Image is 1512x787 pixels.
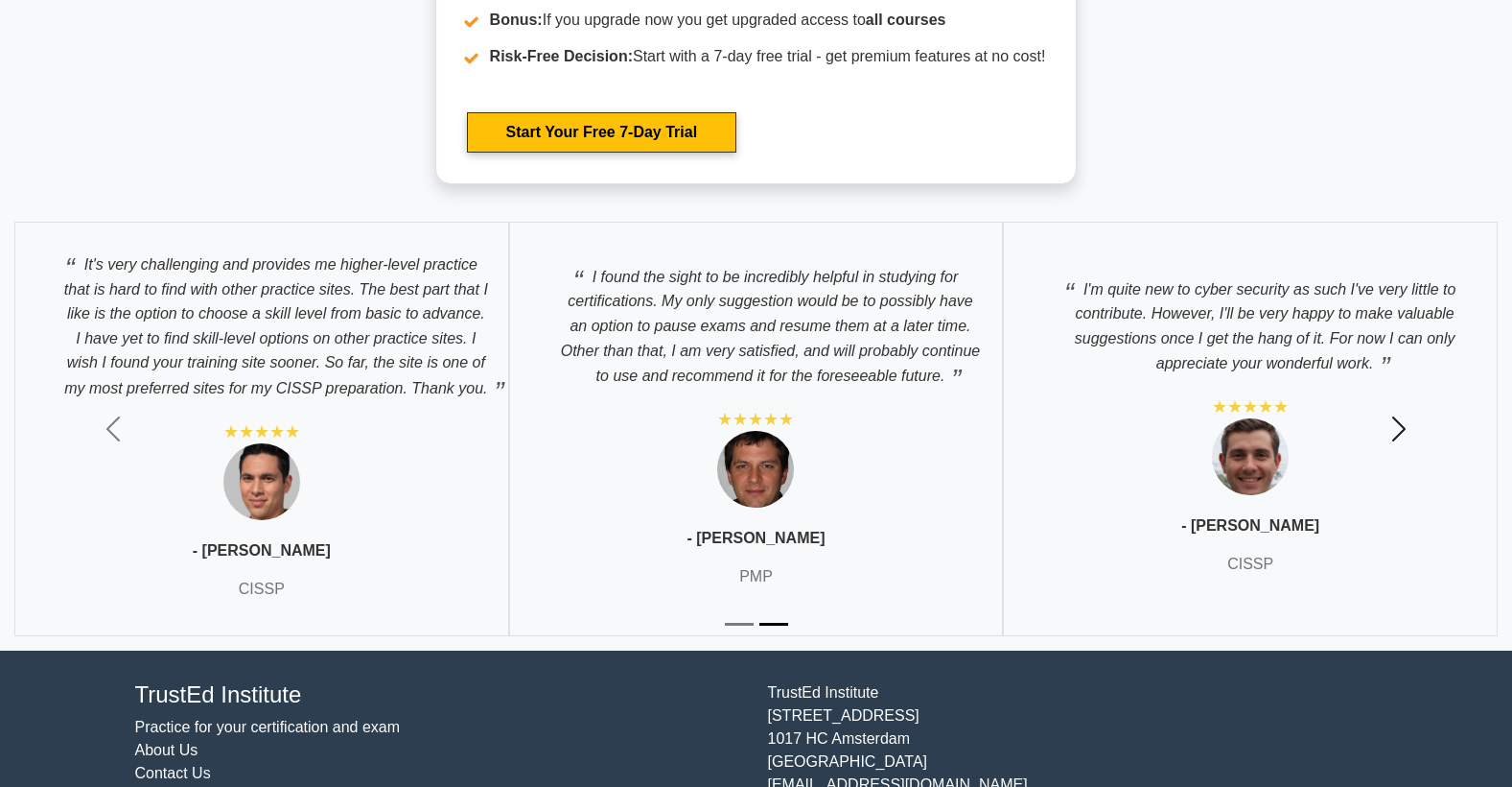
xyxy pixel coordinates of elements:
[759,613,788,635] button: Slide 2
[1023,267,1477,376] p: I'm quite new to cyber security as such I've very little to contribute. However, I'll be very hap...
[725,613,754,635] button: Slide 1
[193,539,331,562] p: - [PERSON_NAME]
[135,765,211,781] a: Contact Us
[1212,418,1289,495] img: Testimonial 3
[686,527,825,550] p: - [PERSON_NAME]
[717,408,794,431] div: ★★★★★
[467,112,736,153] a: Start Your Free 7-Day Trial
[1227,553,1273,576] p: CISSP
[35,242,489,401] p: It's very challenging and provides me higher-level practice that is hard to find with other pract...
[1181,514,1319,537] p: - [PERSON_NAME]
[223,443,300,520] img: Testimonial 1
[1212,395,1289,418] div: ★★★★★
[739,565,773,588] p: PMP
[239,578,285,601] p: CISSP
[529,254,984,389] p: I found the sight to be incredibly helpful in studying for certifications. My only suggestion wou...
[223,420,300,443] div: ★★★★★
[135,681,745,709] h4: TrustEd Institute
[717,431,794,508] img: Testimonial 2
[135,742,198,758] a: About Us
[135,719,401,735] a: Practice for your certification and exam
